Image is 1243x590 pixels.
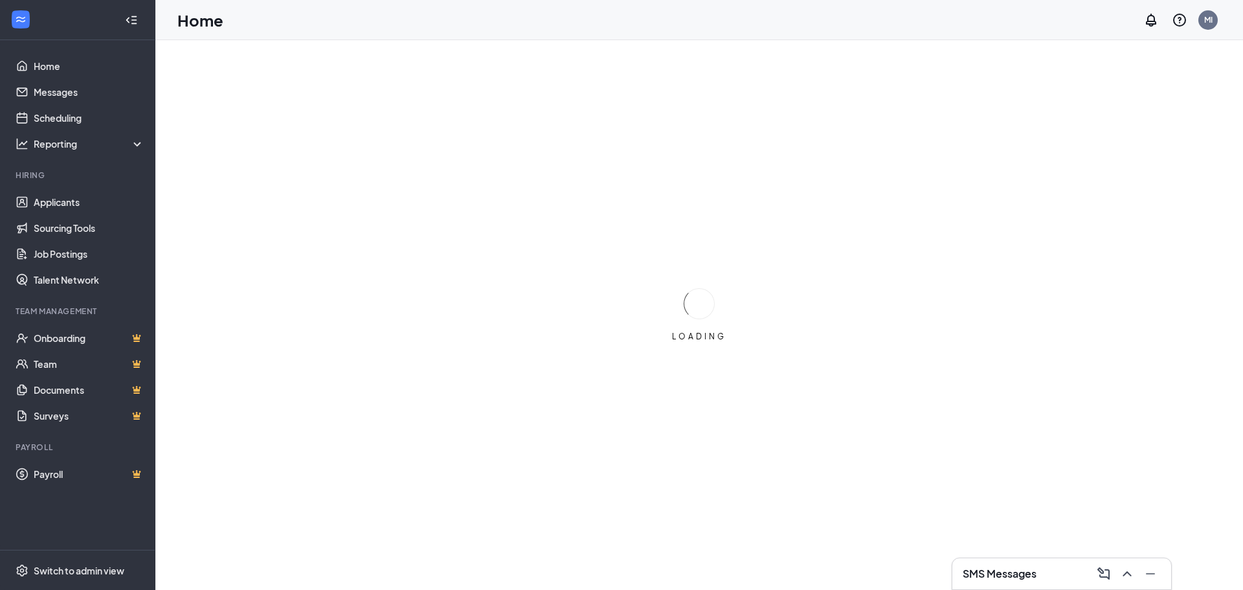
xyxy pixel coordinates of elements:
[16,170,142,181] div: Hiring
[34,215,144,241] a: Sourcing Tools
[34,79,144,105] a: Messages
[1117,563,1137,584] button: ChevronUp
[34,351,144,377] a: TeamCrown
[1204,14,1213,25] div: MI
[667,331,732,342] div: LOADING
[34,267,144,293] a: Talent Network
[34,325,144,351] a: OnboardingCrown
[1140,563,1161,584] button: Minimize
[34,403,144,429] a: SurveysCrown
[1143,12,1159,28] svg: Notifications
[16,137,28,150] svg: Analysis
[34,564,124,577] div: Switch to admin view
[1093,563,1114,584] button: ComposeMessage
[34,461,144,487] a: PayrollCrown
[34,241,144,267] a: Job Postings
[34,53,144,79] a: Home
[34,137,145,150] div: Reporting
[16,306,142,317] div: Team Management
[1096,566,1112,582] svg: ComposeMessage
[14,13,27,26] svg: WorkstreamLogo
[1143,566,1158,582] svg: Minimize
[34,377,144,403] a: DocumentsCrown
[16,442,142,453] div: Payroll
[125,14,138,27] svg: Collapse
[16,564,28,577] svg: Settings
[963,567,1036,581] h3: SMS Messages
[1119,566,1135,582] svg: ChevronUp
[1172,12,1187,28] svg: QuestionInfo
[34,189,144,215] a: Applicants
[34,105,144,131] a: Scheduling
[177,9,223,31] h1: Home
